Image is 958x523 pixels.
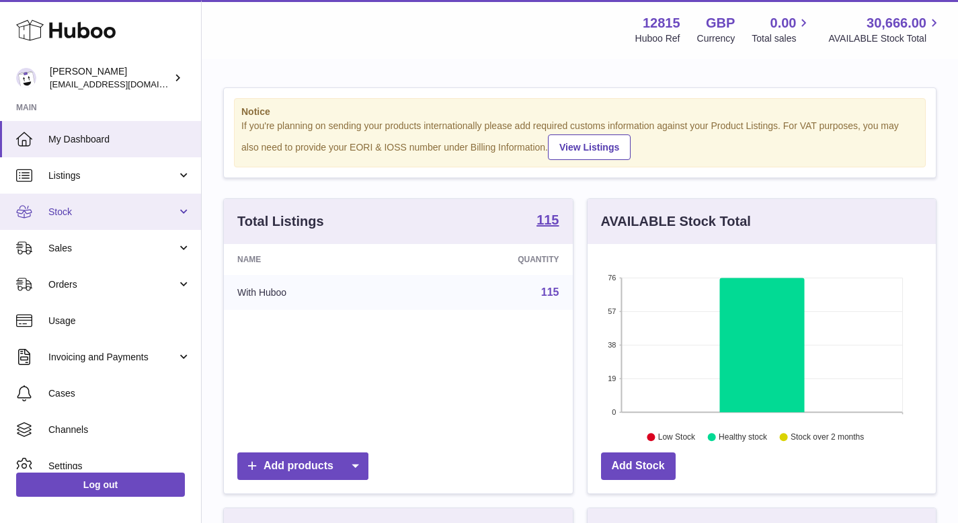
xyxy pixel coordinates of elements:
span: Cases [48,387,191,400]
img: shophawksclub@gmail.com [16,68,36,88]
strong: 115 [536,213,559,227]
h3: Total Listings [237,212,324,231]
span: My Dashboard [48,133,191,146]
span: Invoicing and Payments [48,351,177,364]
a: 0.00 Total sales [752,14,811,45]
span: Orders [48,278,177,291]
strong: GBP [706,14,735,32]
span: AVAILABLE Stock Total [828,32,942,45]
a: 30,666.00 AVAILABLE Stock Total [828,14,942,45]
a: Add products [237,452,368,480]
text: 38 [608,341,616,349]
text: 19 [608,374,616,383]
span: Total sales [752,32,811,45]
span: Settings [48,460,191,473]
strong: 12815 [643,14,680,32]
a: 115 [536,213,559,229]
strong: Notice [241,106,918,118]
span: Listings [48,169,177,182]
a: 115 [541,286,559,298]
span: Sales [48,242,177,255]
text: 57 [608,307,616,315]
span: [EMAIL_ADDRESS][DOMAIN_NAME] [50,79,198,89]
span: Channels [48,424,191,436]
div: If you're planning on sending your products internationally please add required customs informati... [241,120,918,160]
text: Low Stock [657,432,695,442]
span: 30,666.00 [867,14,926,32]
th: Name [224,244,408,275]
text: 76 [608,274,616,282]
text: Stock over 2 months [791,432,864,442]
div: [PERSON_NAME] [50,65,171,91]
th: Quantity [408,244,573,275]
div: Currency [697,32,735,45]
td: With Huboo [224,275,408,310]
h3: AVAILABLE Stock Total [601,212,751,231]
span: Stock [48,206,177,218]
a: Log out [16,473,185,497]
text: 0 [612,408,616,416]
span: Usage [48,315,191,327]
a: View Listings [548,134,631,160]
span: 0.00 [770,14,797,32]
div: Huboo Ref [635,32,680,45]
text: Healthy stock [719,432,768,442]
a: Add Stock [601,452,676,480]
